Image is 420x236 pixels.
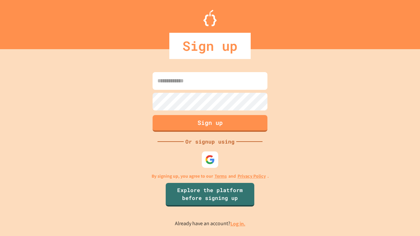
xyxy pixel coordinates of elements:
[203,10,217,26] img: Logo.svg
[175,220,245,228] p: Already have an account?
[166,183,254,206] a: Explore the platform before signing up
[238,173,266,180] a: Privacy Policy
[215,173,227,180] a: Terms
[153,115,267,132] button: Sign up
[152,173,269,180] p: By signing up, you agree to our and .
[169,33,251,59] div: Sign up
[230,220,245,227] a: Log in.
[205,155,215,165] img: google-icon.svg
[184,138,236,146] div: Or signup using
